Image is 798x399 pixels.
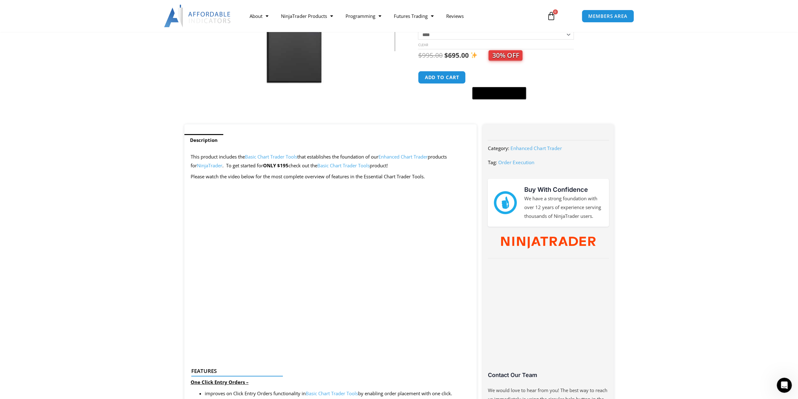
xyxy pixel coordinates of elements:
[488,159,497,165] span: Tag:
[582,10,634,23] a: MEMBERS AREA
[440,9,470,23] a: Reviews
[471,70,527,85] iframe: Secure express checkout frame
[418,71,466,84] button: Add to cart
[243,9,275,23] a: About
[191,153,471,170] p: This product includes the that establishes the foundation of our products for . To get started for
[777,378,792,393] iframe: Intercom live chat
[501,237,595,249] img: NinjaTrader Wordmark color RGB | Affordable Indicators – NinjaTrader
[275,9,339,23] a: NinjaTrader Products
[537,7,565,25] a: 0
[488,266,609,376] iframe: Customer reviews powered by Trustpilot
[488,145,509,151] span: Category:
[306,390,358,396] a: Basic Chart Trader Tools
[317,162,370,169] a: Basic Chart Trader Tools
[418,43,428,47] a: Clear options
[418,51,422,60] span: $
[339,9,387,23] a: Programming
[263,162,288,169] strong: ONLY $195
[444,51,448,60] span: $
[444,51,468,60] bdi: 695.00
[472,87,526,100] button: Buy with GPay
[191,368,465,374] h4: Features
[191,195,471,352] iframe: NinjaTrader ATM Strategy - With Position Sizing & Risk Reward
[498,159,534,165] a: Order Execution
[288,162,388,169] span: check out the product!
[471,52,477,58] img: ✨
[488,371,609,379] h3: Contact Our Team
[524,185,603,194] h3: Buy With Confidence
[418,51,442,60] bdi: 995.00
[191,172,471,181] p: Please watch the video below for the most complete overview of features in the Essential Chart Tr...
[205,389,471,398] li: improves on Click Entry Orders functionality in by enabling order placement with one click.
[524,194,603,221] p: We have a strong foundation with over 12 years of experience serving thousands of NinjaTrader users.
[553,9,558,14] span: 0
[378,154,428,160] a: Enhanced Chart Trader
[494,191,516,214] img: mark thumbs good 43913 | Affordable Indicators – NinjaTrader
[164,5,231,27] img: LogoAI | Affordable Indicators – NinjaTrader
[489,50,522,61] span: 30% OFF
[387,9,440,23] a: Futures Trading
[197,162,222,169] a: NinjaTrader
[245,154,297,160] a: Basic Chart Trader Tools
[184,134,223,146] a: Description
[418,104,601,109] iframe: PayPal Message 1
[510,145,562,151] a: Enhanced Chart Trader
[588,14,627,19] span: MEMBERS AREA
[243,9,539,23] nav: Menu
